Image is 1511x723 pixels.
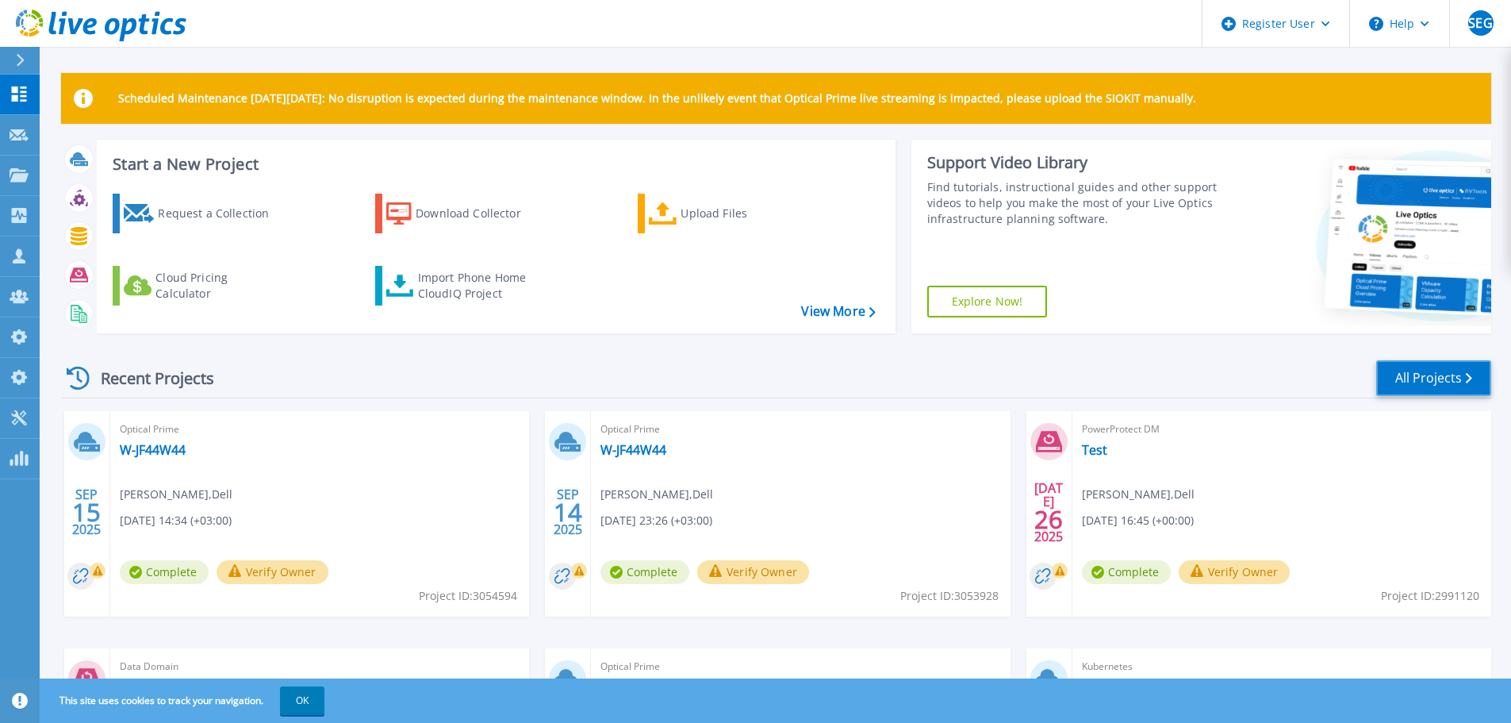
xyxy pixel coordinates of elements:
[927,286,1048,317] a: Explore Now!
[44,686,324,715] span: This site uses cookies to track your navigation.
[120,486,232,503] span: [PERSON_NAME] , Dell
[1034,513,1063,526] span: 26
[600,512,712,529] span: [DATE] 23:26 (+03:00)
[118,92,1196,105] p: Scheduled Maintenance [DATE][DATE]: No disruption is expected during the maintenance window. In t...
[554,506,582,519] span: 14
[113,156,875,173] h3: Start a New Project
[120,512,232,529] span: [DATE] 14:34 (+03:00)
[600,421,1000,438] span: Optical Prime
[71,483,102,541] div: SEP 2025
[375,194,552,233] a: Download Collector
[158,198,285,229] div: Request a Collection
[1082,421,1482,438] span: PowerProtect DM
[1376,360,1491,396] a: All Projects
[1082,512,1194,529] span: [DATE] 16:45 (+00:00)
[418,270,542,302] div: Import Phone Home CloudIQ Project
[1082,658,1482,675] span: Kubernetes
[1468,17,1492,29] span: SEG
[697,560,809,584] button: Verify Owner
[280,686,324,715] button: OK
[113,194,290,233] a: Request a Collection
[681,198,807,229] div: Upload Files
[553,483,583,541] div: SEP 2025
[120,442,186,458] a: W-JF44W44
[120,658,520,675] span: Data Domain
[416,198,543,229] div: Download Collector
[1082,486,1195,503] span: [PERSON_NAME] , Dell
[1082,560,1171,584] span: Complete
[72,506,101,519] span: 15
[61,359,236,398] div: Recent Projects
[217,560,328,584] button: Verify Owner
[900,587,999,605] span: Project ID: 3053928
[927,152,1223,173] div: Support Video Library
[1034,483,1064,541] div: [DATE] 2025
[600,560,689,584] span: Complete
[801,304,875,319] a: View More
[120,421,520,438] span: Optical Prime
[1179,560,1290,584] button: Verify Owner
[600,658,1000,675] span: Optical Prime
[120,560,209,584] span: Complete
[600,486,713,503] span: [PERSON_NAME] , Dell
[419,587,517,605] span: Project ID: 3054594
[600,442,666,458] a: W-JF44W44
[638,194,815,233] a: Upload Files
[1381,587,1479,605] span: Project ID: 2991120
[927,179,1223,227] div: Find tutorials, instructional guides and other support videos to help you make the most of your L...
[155,270,282,302] div: Cloud Pricing Calculator
[1082,442,1107,458] a: Test
[113,266,290,306] a: Cloud Pricing Calculator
